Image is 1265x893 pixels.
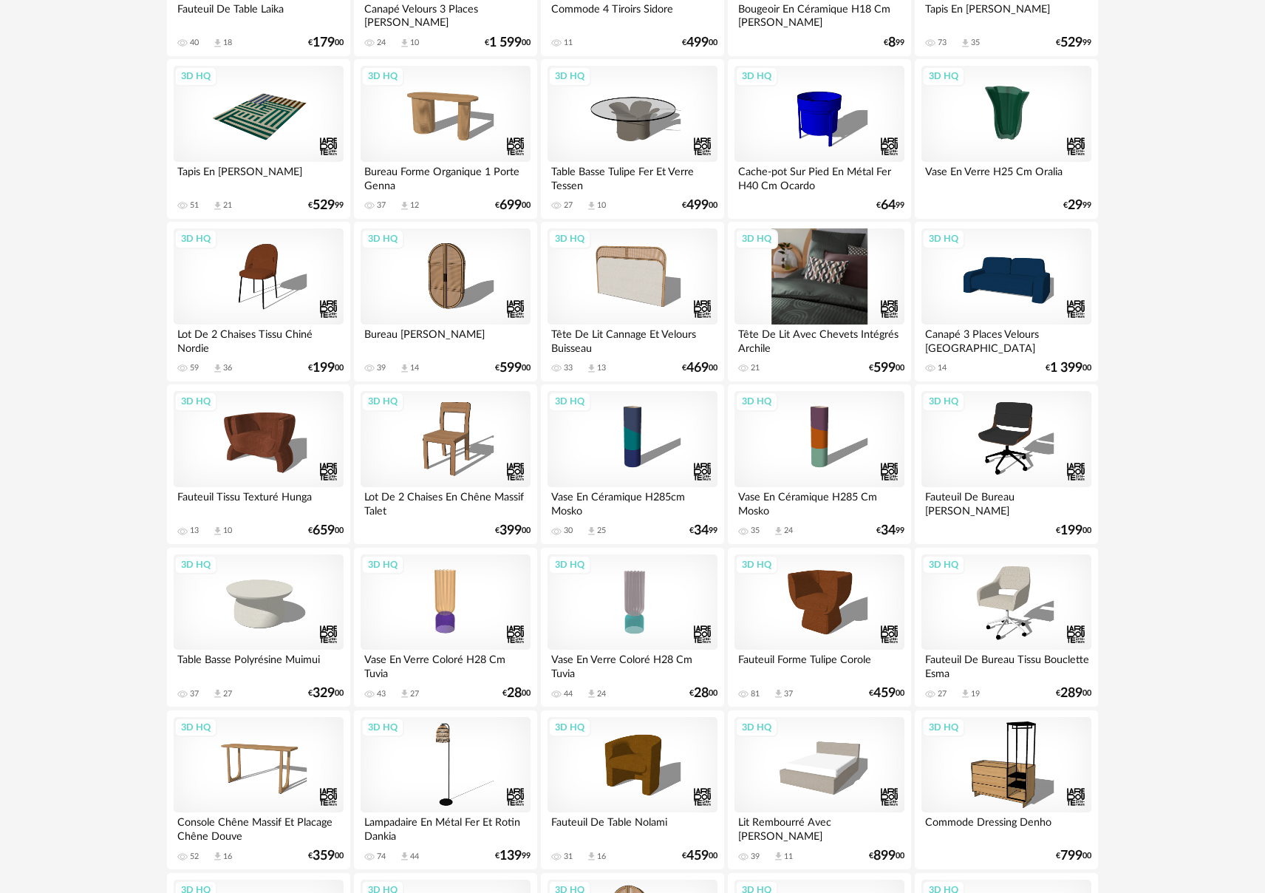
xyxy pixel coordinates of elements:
[499,851,522,861] span: 139
[735,67,778,86] div: 3D HQ
[361,718,404,737] div: 3D HQ
[694,688,709,699] span: 28
[773,688,784,699] span: Download icon
[313,363,335,373] span: 199
[938,689,947,699] div: 27
[495,363,531,373] div: € 00
[1060,688,1082,699] span: 289
[734,162,904,191] div: Cache-pot Sur Pied En Métal Fer H40 Cm Ocardo
[223,689,232,699] div: 27
[485,38,531,48] div: € 00
[502,688,531,699] div: € 00
[682,363,717,373] div: € 00
[190,852,199,862] div: 52
[354,710,537,870] a: 3D HQ Lampadaire En Métal Fer Et Rotin Dankia 74 Download icon 44 €13999
[921,650,1091,679] div: Fauteuil De Bureau Tissu Bouclette Esma
[784,526,793,536] div: 24
[308,38,344,48] div: € 00
[728,222,911,381] a: 3D HQ Tête De Lit Avec Chevets Intégrés Archile 21 €59900
[921,812,1091,842] div: Commode Dressing Denho
[773,851,784,862] span: Download icon
[399,363,410,374] span: Download icon
[548,229,591,248] div: 3D HQ
[377,852,386,862] div: 74
[869,851,904,861] div: € 00
[174,718,217,737] div: 3D HQ
[361,229,404,248] div: 3D HQ
[881,200,896,211] span: 64
[548,555,591,574] div: 3D HQ
[313,38,335,48] span: 179
[399,200,410,211] span: Download icon
[564,689,573,699] div: 44
[728,710,911,870] a: 3D HQ Lit Rembourré Avec [PERSON_NAME] 39 Download icon 11 €89900
[190,363,199,373] div: 59
[174,325,344,354] div: Lot De 2 Chaises Tissu Chiné Nordie
[190,689,199,699] div: 37
[212,363,223,374] span: Download icon
[354,222,537,381] a: 3D HQ Bureau [PERSON_NAME] 39 Download icon 14 €59900
[564,363,573,373] div: 33
[361,67,404,86] div: 3D HQ
[922,392,965,411] div: 3D HQ
[190,526,199,536] div: 13
[489,38,522,48] span: 1 599
[399,688,410,699] span: Download icon
[728,59,911,219] a: 3D HQ Cache-pot Sur Pied En Métal Fer H40 Cm Ocardo €6499
[361,555,404,574] div: 3D HQ
[686,851,709,861] span: 459
[1056,526,1091,536] div: € 00
[734,812,904,842] div: Lit Rembourré Avec [PERSON_NAME]
[734,487,904,517] div: Vase En Céramique H285 Cm Mosko
[354,384,537,544] a: 3D HQ Lot De 2 Chaises En Chêne Massif Talet €39900
[410,200,419,211] div: 12
[960,688,971,699] span: Download icon
[313,688,335,699] span: 329
[541,384,724,544] a: 3D HQ Vase En Céramique H285cm Mosko 30 Download icon 25 €3499
[410,363,419,373] div: 14
[597,363,606,373] div: 13
[869,363,904,373] div: € 00
[174,392,217,411] div: 3D HQ
[1056,38,1091,48] div: € 99
[1060,526,1082,536] span: 199
[174,812,344,842] div: Console Chêne Massif Et Placage Chêne Douve
[548,718,591,737] div: 3D HQ
[921,162,1091,191] div: Vase En Verre H25 Cm Oralia
[873,363,896,373] span: 599
[921,487,1091,517] div: Fauteuil De Bureau [PERSON_NAME]
[728,384,911,544] a: 3D HQ Vase En Céramique H285 Cm Mosko 35 Download icon 24 €3499
[399,851,410,862] span: Download icon
[689,526,717,536] div: € 99
[773,526,784,537] span: Download icon
[784,689,793,699] div: 37
[548,67,591,86] div: 3D HQ
[728,548,911,707] a: 3D HQ Fauteuil Forme Tulipe Corole 81 Download icon 37 €45900
[1060,38,1082,48] span: 529
[1056,688,1091,699] div: € 00
[922,718,965,737] div: 3D HQ
[548,162,717,191] div: Table Basse Tulipe Fer Et Verre Tessen
[308,688,344,699] div: € 00
[377,200,386,211] div: 37
[308,200,344,211] div: € 99
[377,38,386,48] div: 24
[915,384,1098,544] a: 3D HQ Fauteuil De Bureau [PERSON_NAME] €19900
[167,222,350,381] a: 3D HQ Lot De 2 Chaises Tissu Chiné Nordie 59 Download icon 36 €19900
[495,200,531,211] div: € 00
[223,526,232,536] div: 10
[734,325,904,354] div: Tête De Lit Avec Chevets Intégrés Archile
[751,526,760,536] div: 35
[361,162,531,191] div: Bureau Forme Organique 1 Porte Genna
[686,38,709,48] span: 499
[541,222,724,381] a: 3D HQ Tête De Lit Cannage Et Velours Buisseau 33 Download icon 13 €46900
[971,38,980,48] div: 35
[212,200,223,211] span: Download icon
[377,363,386,373] div: 39
[1060,851,1082,861] span: 799
[313,200,335,211] span: 529
[499,526,522,536] span: 399
[686,363,709,373] span: 469
[922,555,965,574] div: 3D HQ
[361,325,531,354] div: Bureau [PERSON_NAME]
